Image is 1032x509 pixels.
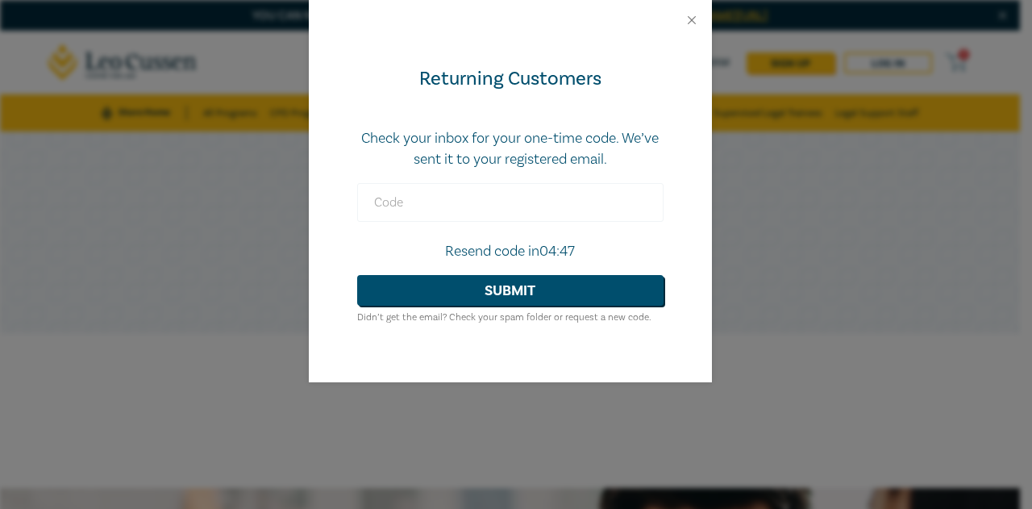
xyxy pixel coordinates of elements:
small: Didn’t get the email? Check your spam folder or request a new code. [357,311,651,323]
input: Code [357,183,664,222]
button: Submit [357,275,664,306]
p: Check your inbox for your one-time code. We’ve sent it to your registered email. [357,128,664,170]
p: Resend code in 04:47 [357,241,664,262]
div: Returning Customers [357,66,664,92]
button: Close [685,13,699,27]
